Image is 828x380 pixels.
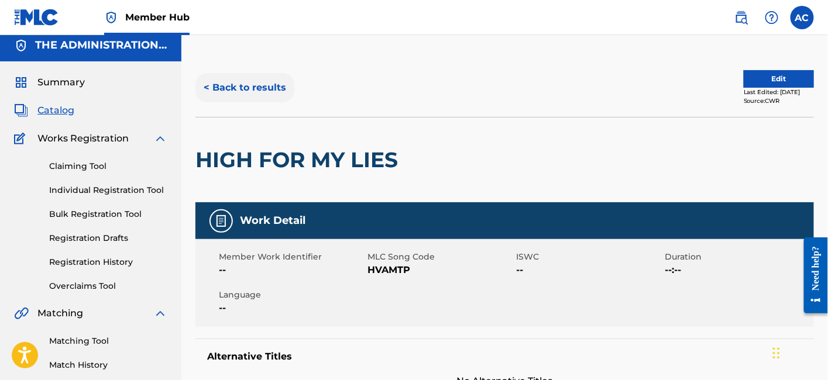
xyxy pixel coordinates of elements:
img: Accounts [14,39,28,53]
span: MLC Song Code [367,251,513,263]
span: ISWC [517,251,662,263]
a: Match History [49,359,167,371]
span: Matching [37,306,83,320]
span: Duration [665,251,811,263]
span: -- [517,263,662,277]
img: Catalog [14,103,28,118]
span: Member Work Identifier [219,251,365,263]
iframe: Resource Center [795,229,828,323]
img: Works Registration [14,132,29,146]
img: expand [153,132,167,146]
button: Edit [744,70,814,88]
button: < Back to results [195,73,294,102]
div: User Menu [791,6,814,29]
a: Individual Registration Tool [49,184,167,196]
img: help [765,11,779,25]
img: Matching [14,306,29,320]
span: HVAMTP [367,263,513,277]
iframe: Chat Widget [769,324,828,380]
img: Summary [14,75,28,89]
div: Last Edited: [DATE] [744,88,814,96]
a: Public Search [730,6,753,29]
a: Overclaims Tool [49,280,167,292]
span: -- [219,263,365,277]
img: Top Rightsholder [104,11,118,25]
span: -- [219,301,365,315]
a: SummarySummary [14,75,85,89]
h5: THE ADMINISTRATION MP INC [35,39,167,52]
a: Matching Tool [49,335,167,347]
img: expand [153,306,167,320]
div: Source: CWR [744,96,814,105]
img: MLC Logo [14,9,59,26]
a: Registration Drafts [49,232,167,244]
h5: Alternative Titles [207,351,802,362]
span: --:-- [665,263,811,277]
a: CatalogCatalog [14,103,74,118]
h2: HIGH FOR MY LIES [195,147,404,173]
a: Claiming Tool [49,160,167,172]
img: search [734,11,748,25]
span: Works Registration [37,132,129,146]
div: Drag [773,336,780,371]
h5: Work Detail [240,214,305,227]
img: Work Detail [214,214,228,228]
span: Summary [37,75,85,89]
span: Catalog [37,103,74,118]
span: Member Hub [125,11,190,24]
a: Bulk Registration Tool [49,208,167,220]
a: Registration History [49,256,167,268]
span: Language [219,289,365,301]
div: Help [760,6,784,29]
